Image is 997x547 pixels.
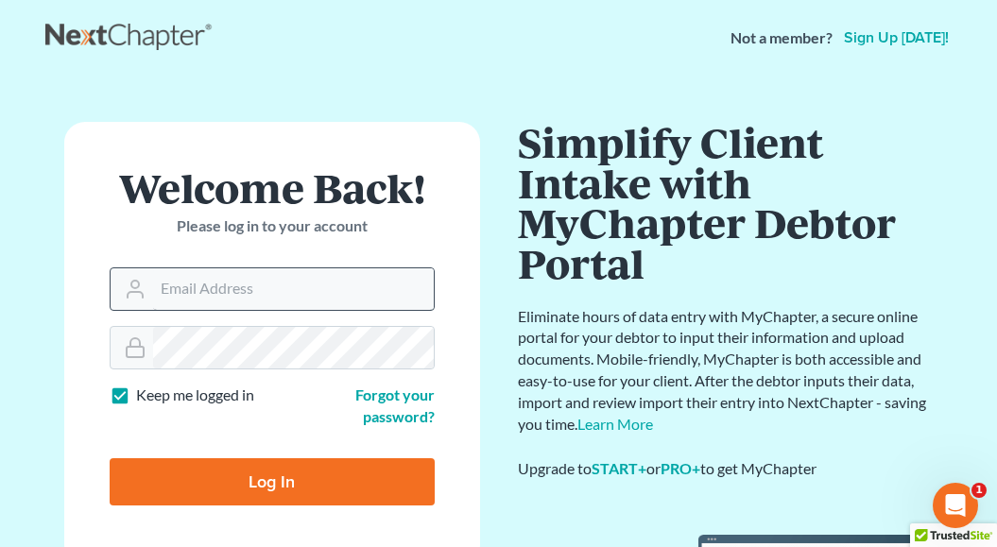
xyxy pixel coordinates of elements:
[518,122,934,283] h1: Simplify Client Intake with MyChapter Debtor Portal
[592,459,646,477] a: START+
[110,215,435,237] p: Please log in to your account
[110,167,435,208] h1: Welcome Back!
[518,306,934,436] p: Eliminate hours of data entry with MyChapter, a secure online portal for your debtor to input the...
[933,483,978,528] iframe: Intercom live chat
[731,27,833,49] strong: Not a member?
[153,268,434,310] input: Email Address
[355,385,435,425] a: Forgot your password?
[110,458,435,505] input: Log In
[577,415,653,433] a: Learn More
[971,483,987,498] span: 1
[518,458,934,480] div: Upgrade to or to get MyChapter
[661,459,700,477] a: PRO+
[840,30,953,45] a: Sign up [DATE]!
[136,385,254,406] label: Keep me logged in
